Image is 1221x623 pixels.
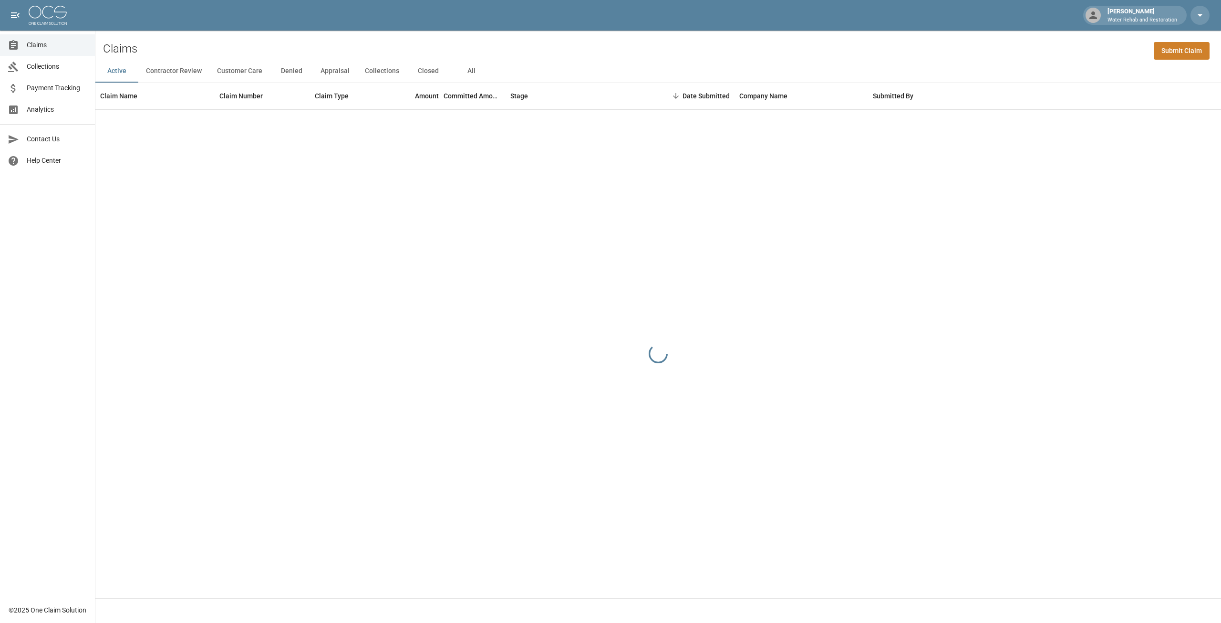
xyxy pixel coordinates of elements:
[219,83,263,109] div: Claim Number
[27,105,87,115] span: Analytics
[27,156,87,166] span: Help Center
[1104,7,1181,24] div: [PERSON_NAME]
[450,60,493,83] button: All
[27,134,87,144] span: Contact Us
[510,83,528,109] div: Stage
[95,60,1221,83] div: dynamic tabs
[444,83,501,109] div: Committed Amount
[873,83,913,109] div: Submitted By
[1154,42,1210,60] a: Submit Claim
[382,83,444,109] div: Amount
[669,89,683,103] button: Sort
[95,83,215,109] div: Claim Name
[95,60,138,83] button: Active
[357,60,407,83] button: Collections
[407,60,450,83] button: Closed
[315,83,349,109] div: Claim Type
[27,83,87,93] span: Payment Tracking
[444,83,506,109] div: Committed Amount
[649,83,735,109] div: Date Submitted
[415,83,439,109] div: Amount
[739,83,787,109] div: Company Name
[683,83,730,109] div: Date Submitted
[310,83,382,109] div: Claim Type
[735,83,868,109] div: Company Name
[506,83,649,109] div: Stage
[209,60,270,83] button: Customer Care
[29,6,67,25] img: ocs-logo-white-transparent.png
[27,62,87,72] span: Collections
[103,42,137,56] h2: Claims
[313,60,357,83] button: Appraisal
[1107,16,1177,24] p: Water Rehab and Restoration
[9,605,86,615] div: © 2025 One Claim Solution
[6,6,25,25] button: open drawer
[868,83,987,109] div: Submitted By
[270,60,313,83] button: Denied
[100,83,137,109] div: Claim Name
[138,60,209,83] button: Contractor Review
[27,40,87,50] span: Claims
[215,83,310,109] div: Claim Number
